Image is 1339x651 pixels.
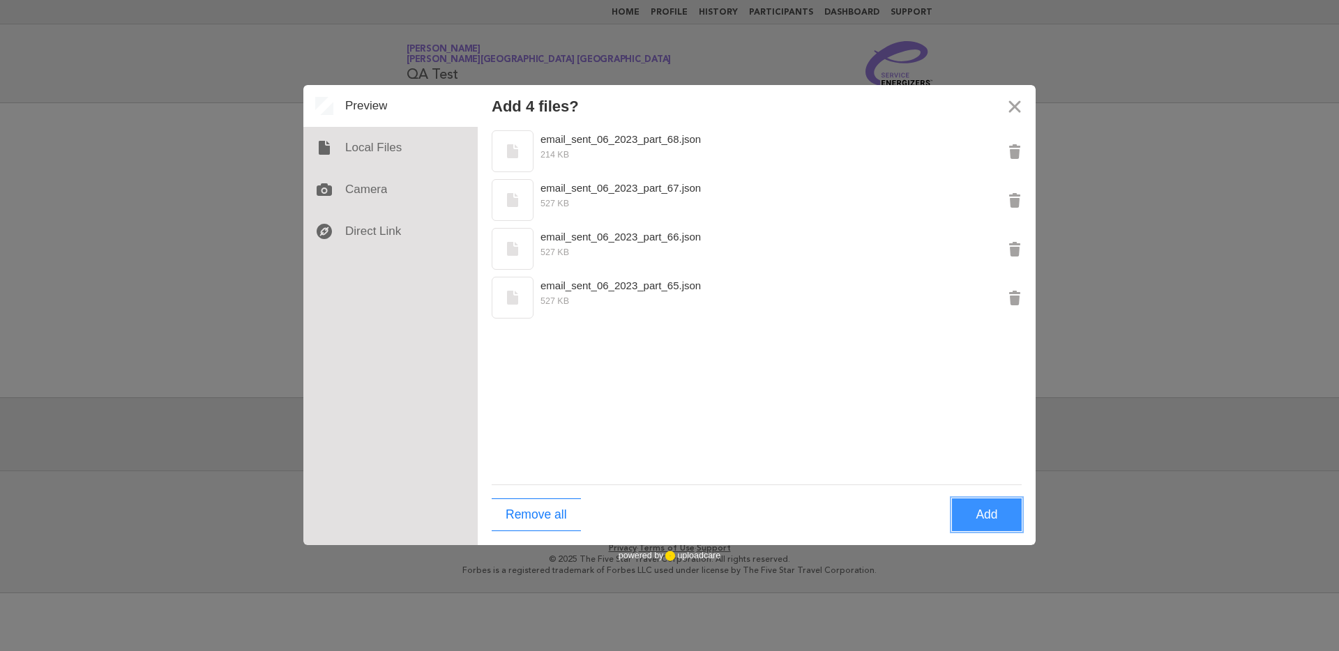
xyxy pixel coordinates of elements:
div: Preview email_sent_06_2023_part_66.json [492,228,994,270]
div: Local Files [303,127,478,169]
div: email_sent_06_2023_part_67.json [540,179,785,197]
div: Preview [303,85,478,127]
button: Remove email_sent_06_2023_part_65.json [994,277,1036,319]
div: Preview email_sent_06_2023_part_65.json [492,277,994,319]
div: 527 KB [492,294,980,308]
div: email_sent_06_2023_part_66.json [540,228,785,245]
button: Remove email_sent_06_2023_part_66.json [994,228,1036,270]
button: Close [994,85,1036,127]
div: Preview email_sent_06_2023_part_68.json [492,130,994,172]
button: Remove all [492,498,581,531]
div: 527 KB [492,197,980,210]
div: email_sent_06_2023_part_68.json [540,130,785,148]
div: powered by [619,545,720,566]
div: Add 4 files? [492,98,579,115]
div: Camera [303,169,478,210]
div: 527 KB [492,245,980,259]
div: Preview email_sent_06_2023_part_67.json [492,179,994,221]
button: Remove email_sent_06_2023_part_67.json [994,179,1036,221]
div: Direct Link [303,210,478,252]
button: Remove email_sent_06_2023_part_68.json [994,130,1036,172]
div: email_sent_06_2023_part_65.json [540,277,785,294]
button: Add [952,498,1022,531]
a: uploadcare [663,551,720,561]
div: 214 KB [492,148,980,162]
